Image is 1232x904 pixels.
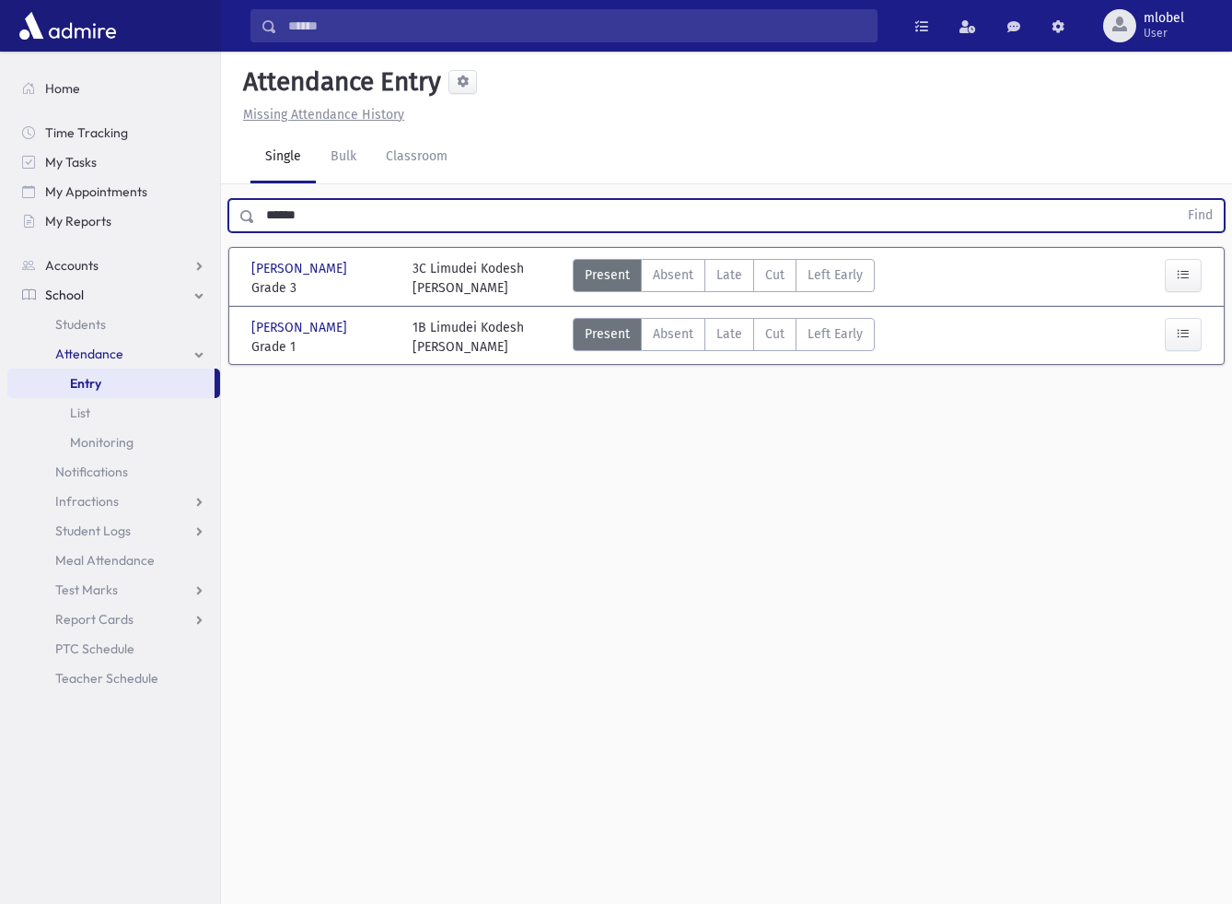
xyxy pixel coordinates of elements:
[70,405,90,421] span: List
[70,375,101,392] span: Entry
[251,337,394,357] span: Grade 1
[7,310,220,339] a: Students
[55,552,155,569] span: Meal Attendance
[765,324,785,344] span: Cut
[585,265,630,285] span: Present
[45,124,128,141] span: Time Tracking
[236,107,404,123] a: Missing Attendance History
[55,316,106,333] span: Students
[7,118,220,147] a: Time Tracking
[573,259,875,298] div: AttTypes
[55,611,134,628] span: Report Cards
[7,428,220,457] a: Monitoring
[7,487,220,516] a: Infractions
[716,324,742,344] span: Late
[236,66,441,98] h5: Attendance Entry
[55,464,128,480] span: Notifications
[55,640,134,657] span: PTC Schedule
[371,132,462,183] a: Classroom
[7,634,220,663] a: PTC Schedule
[277,9,877,42] input: Search
[653,324,693,344] span: Absent
[55,346,123,362] span: Attendance
[7,605,220,634] a: Report Cards
[7,398,220,428] a: List
[55,581,118,598] span: Test Marks
[1144,11,1184,26] span: mlobel
[808,265,863,285] span: Left Early
[7,516,220,546] a: Student Logs
[55,493,119,510] span: Infractions
[7,339,220,369] a: Attendance
[7,663,220,693] a: Teacher Schedule
[573,318,875,357] div: AttTypes
[70,434,134,451] span: Monitoring
[7,177,220,206] a: My Appointments
[55,670,158,687] span: Teacher Schedule
[251,259,351,278] span: [PERSON_NAME]
[316,132,371,183] a: Bulk
[7,147,220,177] a: My Tasks
[45,257,99,274] span: Accounts
[45,213,111,229] span: My Reports
[55,522,131,539] span: Student Logs
[7,74,220,103] a: Home
[15,7,121,44] img: AdmirePro
[7,546,220,575] a: Meal Attendance
[765,265,785,285] span: Cut
[808,324,863,344] span: Left Early
[7,280,220,310] a: School
[653,265,693,285] span: Absent
[1144,26,1184,41] span: User
[45,287,84,303] span: School
[45,183,147,200] span: My Appointments
[7,457,220,487] a: Notifications
[7,575,220,605] a: Test Marks
[45,154,97,170] span: My Tasks
[413,318,524,357] div: 1B Limudei Kodesh [PERSON_NAME]
[45,80,80,97] span: Home
[251,278,394,298] span: Grade 3
[7,251,220,280] a: Accounts
[716,265,742,285] span: Late
[7,369,215,398] a: Entry
[250,132,316,183] a: Single
[1177,200,1224,231] button: Find
[413,259,524,298] div: 3C Limudei Kodesh [PERSON_NAME]
[243,107,404,123] u: Missing Attendance History
[7,206,220,236] a: My Reports
[251,318,351,337] span: [PERSON_NAME]
[585,324,630,344] span: Present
